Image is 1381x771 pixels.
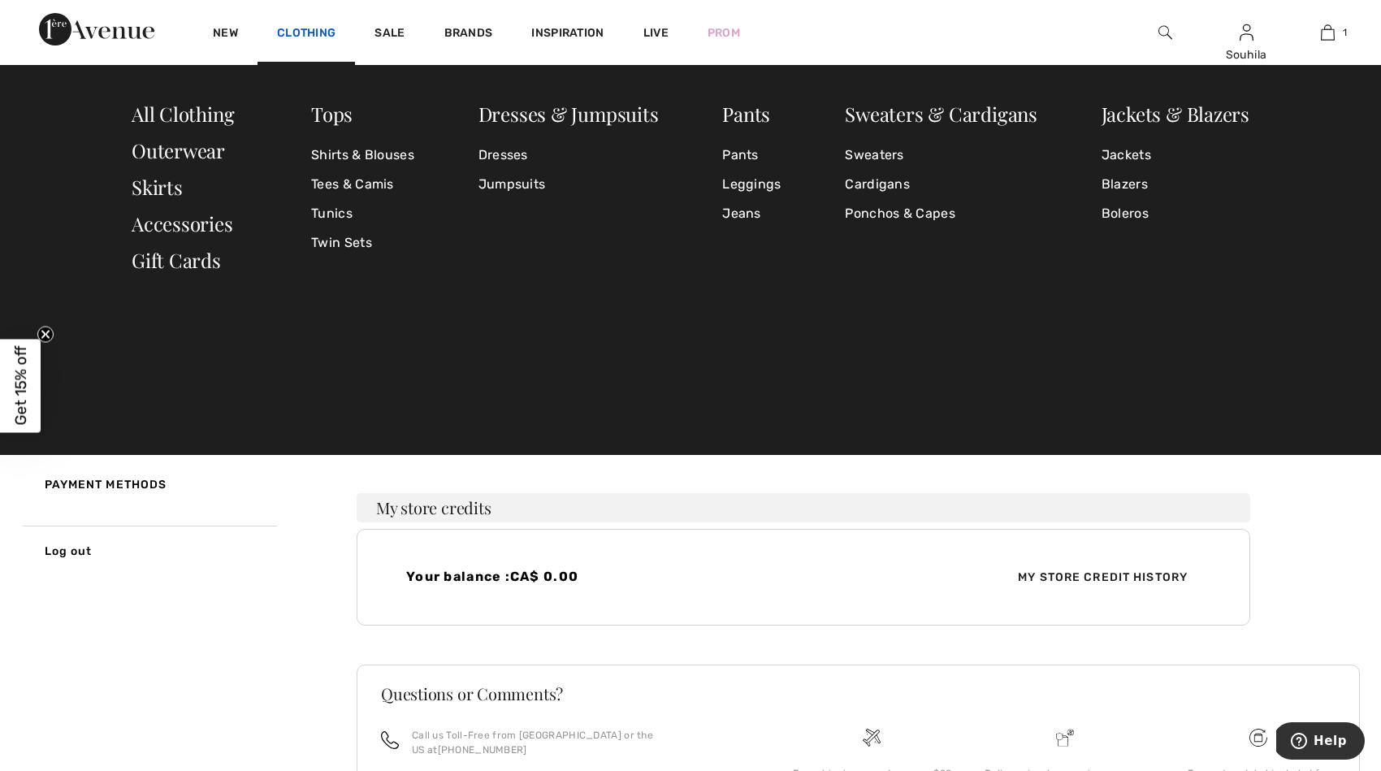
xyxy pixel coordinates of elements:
span: CA$ 0.00 [510,569,578,584]
a: Sweaters & Cardigans [845,101,1037,127]
a: Cardigans [845,170,1037,199]
a: Dresses & Jumpsuits [478,101,659,127]
a: Tees & Camis [311,170,414,199]
a: Pants [722,101,770,127]
span: My Store Credit History [1005,569,1201,586]
img: My Bag [1321,23,1335,42]
a: Sale [374,26,405,43]
a: Tops [311,101,353,127]
span: Inspiration [531,26,604,43]
a: 1 [1288,23,1367,42]
a: Leggings [722,170,781,199]
img: Free shipping on orders over $99 [1249,729,1267,747]
a: Gift Cards [132,247,221,273]
a: Prom [708,24,740,41]
a: Live [643,24,669,41]
img: call [381,731,399,749]
a: Jackets [1102,141,1249,170]
img: Delivery is a breeze since we pay the duties! [1056,729,1074,747]
a: Ponchos & Capes [845,199,1037,228]
a: Jackets & Blazers [1102,101,1249,127]
a: Clothing [277,26,336,43]
button: Close teaser [37,326,54,342]
a: Jeans [722,199,781,228]
a: Brands [444,26,493,43]
img: search the website [1158,23,1172,42]
span: Get 15% off [11,346,30,426]
a: Jumpsuits [478,170,659,199]
iframe: Opens a widget where you can find more information [1276,722,1365,763]
a: Pants [722,141,781,170]
div: Souhila [1206,46,1286,63]
a: Skirts [132,174,183,200]
a: Sweaters [845,141,1037,170]
p: Call us Toll-Free from [GEOGRAPHIC_DATA] or the US at [412,728,756,757]
img: 1ère Avenue [39,13,154,45]
a: Outerwear [132,137,225,163]
h3: Questions or Comments? [381,686,1336,702]
a: Sign In [1240,24,1253,40]
h4: Your balance : [406,569,794,584]
a: New [213,26,238,43]
a: Dresses [478,141,659,170]
a: Boleros [1102,199,1249,228]
a: Blazers [1102,170,1249,199]
a: Accessories [132,210,233,236]
img: My Info [1240,23,1253,42]
img: Free shipping on orders over $99 [863,729,881,747]
a: Shirts & Blouses [311,141,414,170]
span: 1 [1343,25,1347,40]
a: [PHONE_NUMBER] [438,744,527,756]
a: Log out [21,526,277,576]
a: Payment Methods [21,460,277,509]
a: Twin Sets [311,228,414,258]
a: Tunics [311,199,414,228]
h3: My store credits [357,493,1250,522]
a: All Clothing [132,101,234,127]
